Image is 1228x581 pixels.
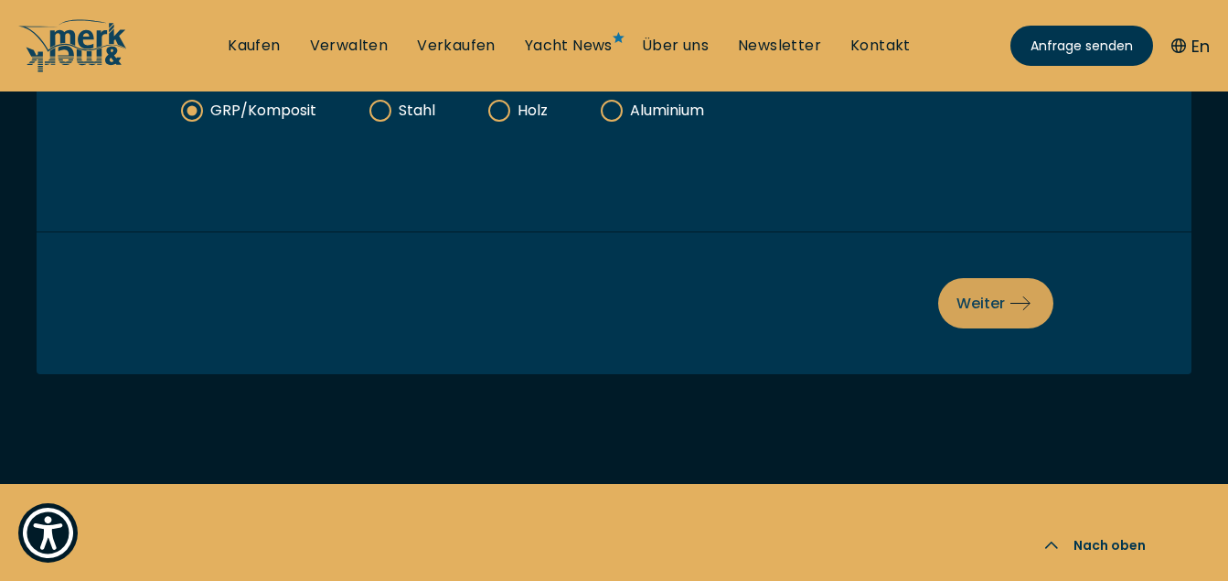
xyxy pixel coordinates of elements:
label: Stahl [371,100,435,121]
a: Newsletter [738,36,821,56]
button: Nach oben [1017,510,1173,581]
span: Anfrage senden [1030,37,1133,56]
label: Holz [490,100,548,121]
span: Weiter [956,292,1035,315]
button: Weiter [938,278,1053,328]
a: Anfrage senden [1010,26,1153,66]
a: Verkaufen [417,36,496,56]
a: Yacht News [525,36,613,56]
a: Verwalten [310,36,389,56]
button: En [1171,34,1210,59]
label: Aluminium [603,100,704,121]
label: GRP/Komposit [183,100,316,121]
button: Show Accessibility Preferences [18,503,78,563]
a: Kaufen [228,36,280,56]
a: Über uns [642,36,709,56]
a: Kontakt [850,36,911,56]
